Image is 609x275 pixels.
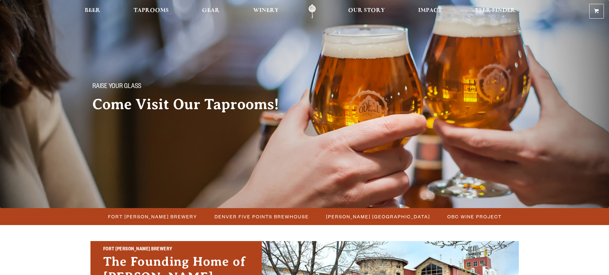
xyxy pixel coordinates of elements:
[414,4,446,19] a: Impact
[326,212,430,221] span: [PERSON_NAME] [GEOGRAPHIC_DATA]
[92,96,292,112] h2: Come Visit Our Taprooms!
[418,8,442,13] span: Impact
[81,4,105,19] a: Beer
[202,8,220,13] span: Gear
[215,212,309,221] span: Denver Five Points Brewhouse
[475,8,515,13] span: Beer Finder
[348,8,385,13] span: Our Story
[443,212,505,221] a: OBC Wine Project
[129,4,173,19] a: Taprooms
[249,4,283,19] a: Winery
[211,212,312,221] a: Denver Five Points Brewhouse
[108,212,197,221] span: Fort [PERSON_NAME] Brewery
[322,212,433,221] a: [PERSON_NAME] [GEOGRAPHIC_DATA]
[198,4,224,19] a: Gear
[92,83,141,91] span: Raise your glass
[447,212,502,221] span: OBC Wine Project
[471,4,519,19] a: Beer Finder
[85,8,100,13] span: Beer
[344,4,389,19] a: Our Story
[104,212,200,221] a: Fort [PERSON_NAME] Brewery
[253,8,279,13] span: Winery
[300,4,324,19] a: Odell Home
[103,246,249,254] h2: Fort [PERSON_NAME] Brewery
[134,8,169,13] span: Taprooms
